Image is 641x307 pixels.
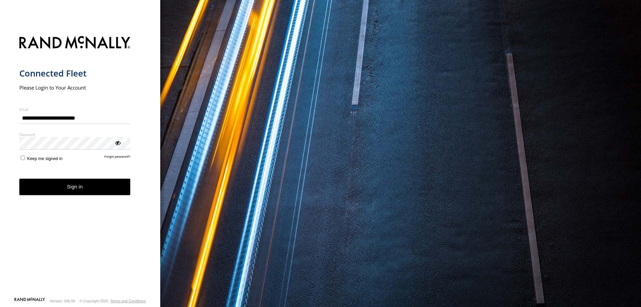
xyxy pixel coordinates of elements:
[50,299,75,303] div: Version: 306.00
[27,156,62,161] span: Keep me signed in
[19,35,131,52] img: Rand McNally
[111,299,146,303] a: Terms and Conditions
[19,107,131,112] label: Email
[114,139,121,146] div: ViewPassword
[19,179,131,195] button: Sign in
[19,68,131,79] h1: Connected Fleet
[21,156,25,160] input: Keep me signed in
[79,299,146,303] div: © Copyright 2025 -
[14,298,45,304] a: Visit our Website
[104,155,131,161] a: Forgot password?
[19,84,131,91] h2: Please Login to Your Account
[19,132,131,137] label: Password
[19,32,141,297] form: main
